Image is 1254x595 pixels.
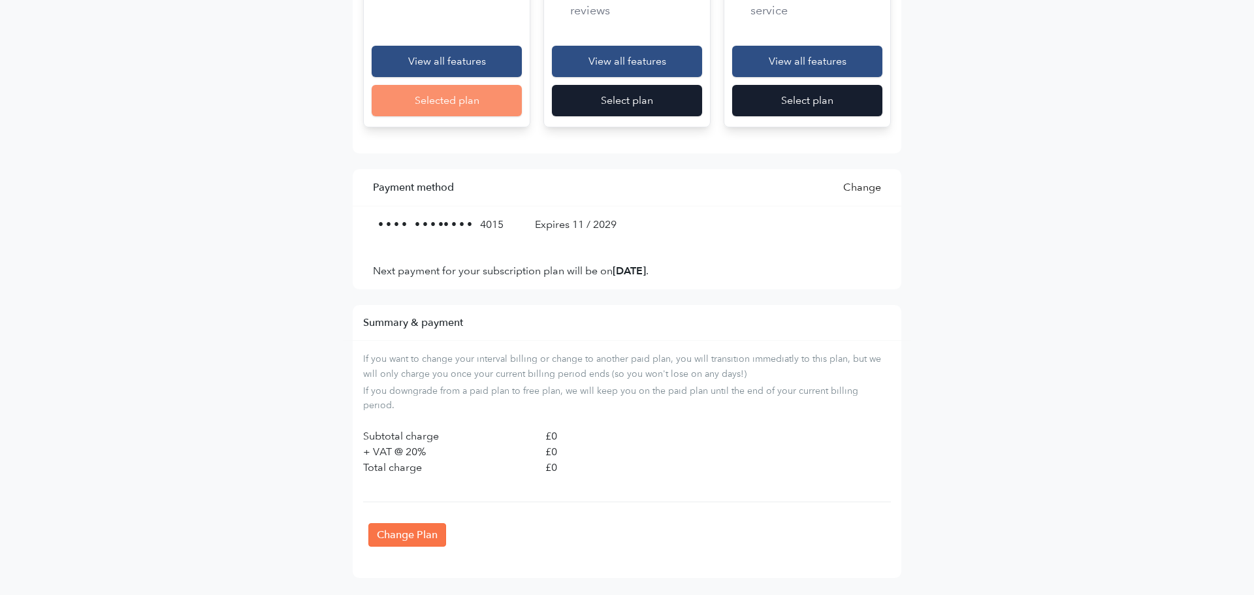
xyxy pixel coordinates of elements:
input: Change Plan [368,523,446,547]
div: View all features [732,46,882,77]
div: Selected plan [372,85,522,116]
div: Total charge [353,460,536,475]
div: Select plan [732,85,882,116]
div: • • • • 4015 [378,217,504,233]
div: Subtotal charge [353,428,536,444]
div: Expires 11 / 2029 [535,217,617,233]
div: View all features [372,46,522,77]
div: View all features [552,46,702,77]
h5: Payment method [373,180,454,195]
div: £0 [536,460,627,475]
p: Next payment for your subscription plan will be on . [373,264,881,278]
b: [DATE] [613,264,646,278]
a: Change [843,180,881,195]
div: + VAT @ 20% [353,444,536,460]
div: If you downgrade from a paid plan to free plan, we will keep you on the paid plan until the end o... [363,383,891,413]
div: £0 [536,444,627,460]
span: • • • • • • • • [378,218,443,231]
h5: Summary & payment [363,315,891,330]
div: £0 [536,428,627,444]
div: If you want to change your interval billing or change to another paid plan, you will transition i... [363,351,891,381]
div: Select plan [552,85,702,116]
